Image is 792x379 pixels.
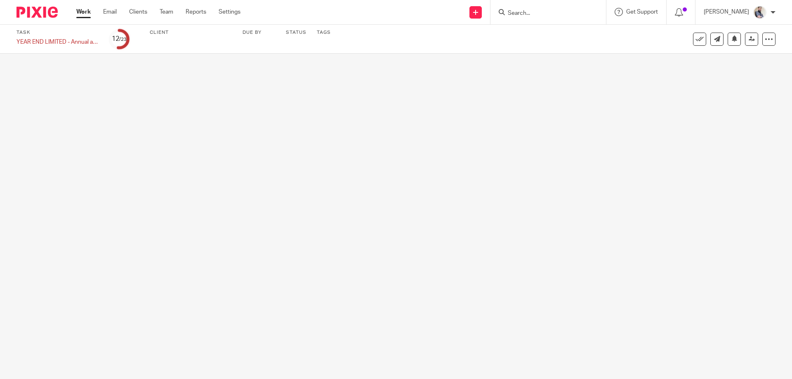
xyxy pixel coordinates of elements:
a: Work [76,8,91,16]
span: Get Support [626,9,658,15]
img: Pixie%2002.jpg [753,6,766,19]
label: Due by [243,29,276,36]
label: Client [150,29,232,36]
img: Pixie [16,7,58,18]
label: Tags [317,29,331,36]
small: /23 [119,37,127,42]
a: Clients [129,8,147,16]
a: Reports [186,8,206,16]
a: Team [160,8,173,16]
a: Settings [219,8,240,16]
div: YEAR END LIMITED - Annual accounts and CT600 return (limited companies) [16,38,99,46]
div: 12 [112,34,127,44]
p: [PERSON_NAME] [704,8,749,16]
input: Search [507,10,581,17]
label: Task [16,29,99,36]
label: Status [286,29,306,36]
a: Email [103,8,117,16]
